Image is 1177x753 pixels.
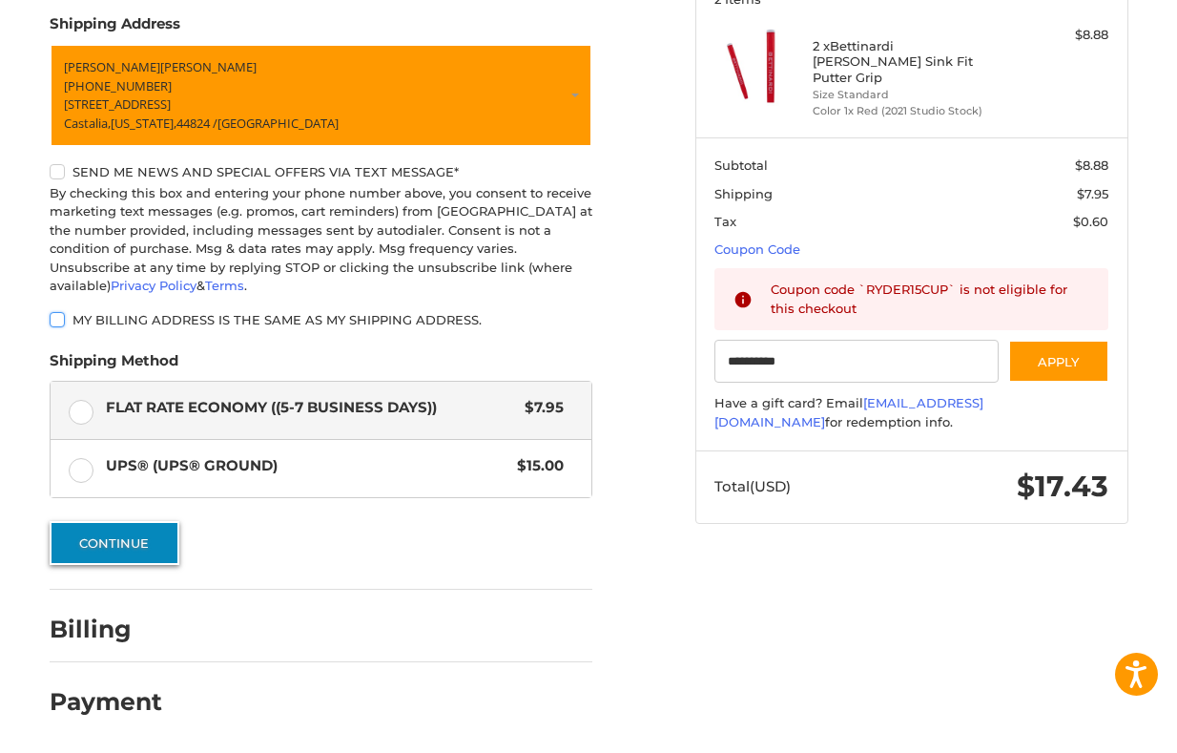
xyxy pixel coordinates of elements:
a: Privacy Policy [111,278,196,293]
h2: Billing [50,615,161,644]
span: $17.43 [1017,469,1108,504]
span: $8.88 [1075,157,1108,173]
span: Flat Rate Economy ((5-7 Business Days)) [106,397,515,419]
span: Total (USD) [714,477,791,495]
h2: Payment [50,687,162,717]
button: Continue [50,521,179,565]
div: $8.88 [1010,26,1108,45]
span: [US_STATE], [111,115,176,132]
div: Have a gift card? Email for redemption info. [714,394,1108,431]
span: UPS® (UPS® Ground) [106,455,507,477]
span: $7.95 [1077,186,1108,201]
h4: 2 x Bettinardi [PERSON_NAME] Sink Fit Putter Grip [813,38,1005,85]
span: [PHONE_NUMBER] [64,77,172,94]
legend: Shipping Method [50,350,178,381]
button: Apply [1008,340,1109,383]
a: Enter or select a different address [50,44,592,147]
div: Coupon code `RYDER15CUP` is not eligible for this checkout [771,281,1089,318]
span: [PERSON_NAME] [160,58,257,75]
span: [GEOGRAPHIC_DATA] [217,115,339,132]
span: Tax [714,214,736,229]
span: Castalia, [64,115,111,132]
legend: Shipping Address [50,13,180,44]
label: My billing address is the same as my shipping address. [50,312,592,327]
a: [EMAIL_ADDRESS][DOMAIN_NAME] [714,395,983,429]
li: Size Standard [813,87,1005,103]
span: [PERSON_NAME] [64,58,160,75]
a: Terms [205,278,244,293]
span: Subtotal [714,157,768,173]
span: Shipping [714,186,773,201]
span: 44824 / [176,115,217,132]
div: By checking this box and entering your phone number above, you consent to receive marketing text ... [50,184,592,296]
span: $15.00 [507,455,564,477]
span: [STREET_ADDRESS] [64,95,171,113]
label: Send me news and special offers via text message* [50,164,592,179]
li: Color 1x Red (2021 Studio Stock) [813,103,1005,119]
span: $0.60 [1073,214,1108,229]
input: Gift Certificate or Coupon Code [714,340,999,383]
a: Coupon Code [714,241,800,257]
span: $7.95 [515,397,564,419]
